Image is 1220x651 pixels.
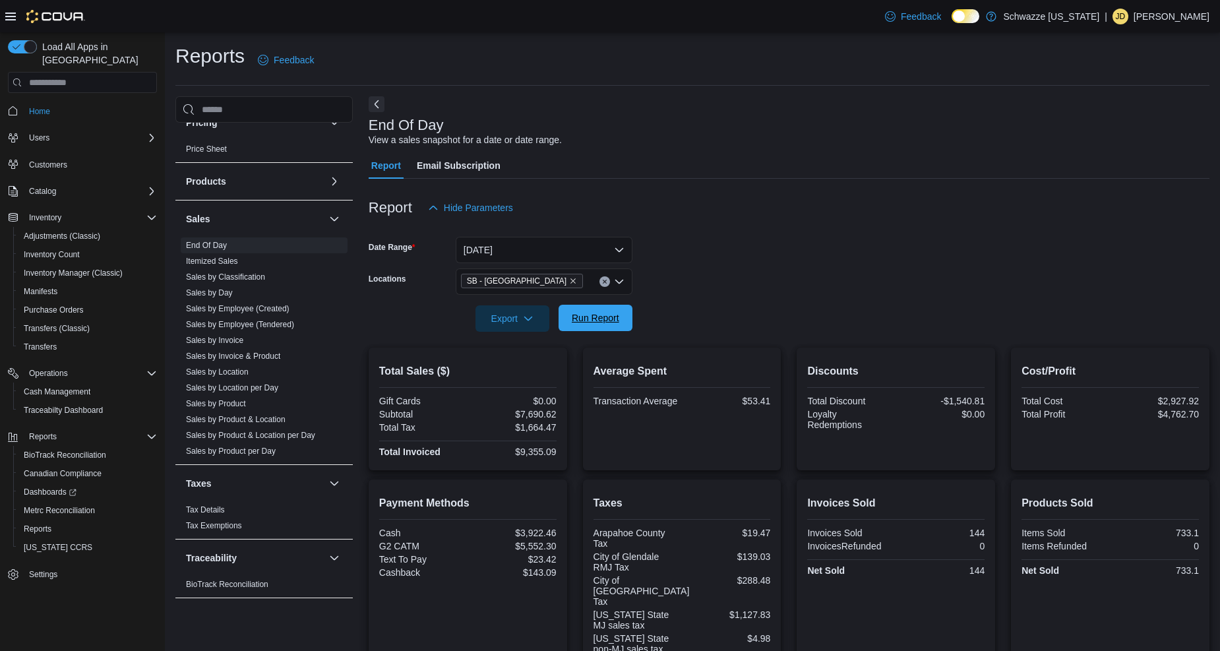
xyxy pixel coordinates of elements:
span: Inventory [24,210,157,226]
div: $288.48 [694,575,770,586]
button: Reports [24,429,62,445]
button: Clear input [599,276,610,287]
a: Transfers [18,339,62,355]
a: Feedback [880,3,946,30]
span: Sales by Employee (Created) [186,303,290,314]
div: Taxes [175,502,353,539]
span: BioTrack Reconciliation [24,450,106,460]
span: Sales by Product [186,398,246,409]
button: Taxes [326,476,342,491]
div: $143.09 [470,567,556,578]
span: [US_STATE] CCRS [24,542,92,553]
h2: Average Spent [594,363,771,379]
button: [DATE] [456,237,632,263]
span: Catalog [24,183,157,199]
span: Home [24,102,157,119]
button: [US_STATE] CCRS [13,538,162,557]
div: Gift Cards [379,396,465,406]
a: BioTrack Reconciliation [18,447,111,463]
button: Manifests [13,282,162,301]
span: Catalog [29,186,56,197]
label: Locations [369,274,406,284]
button: Home [3,101,162,120]
h2: Products Sold [1022,495,1199,511]
a: Price Sheet [186,144,227,154]
a: Sales by Product & Location per Day [186,431,315,440]
div: $1,664.47 [470,422,556,433]
span: Users [24,130,157,146]
button: Transfers [13,338,162,356]
span: Sales by Location per Day [186,383,278,393]
div: City of Glendale RMJ Tax [594,551,679,573]
div: $139.03 [685,551,770,562]
a: Tax Exemptions [186,521,242,530]
div: InvoicesRefunded [807,541,893,551]
div: $4,762.70 [1113,409,1199,419]
div: Total Cost [1022,396,1107,406]
span: Inventory Manager (Classic) [18,265,157,281]
button: Reports [13,520,162,538]
a: Sales by Classification [186,272,265,282]
span: Sales by Product & Location [186,414,286,425]
h3: Taxes [186,477,212,490]
button: Cash Management [13,383,162,401]
span: BioTrack Reconciliation [18,447,157,463]
span: Purchase Orders [18,302,157,318]
span: Operations [24,365,157,381]
span: Sales by Invoice [186,335,243,346]
span: Purchase Orders [24,305,84,315]
span: Sales by Employee (Tendered) [186,319,294,330]
span: Inventory Manager (Classic) [24,268,123,278]
div: $5,552.30 [470,541,556,551]
div: $19.47 [685,528,770,538]
a: Inventory Manager (Classic) [18,265,128,281]
a: Sales by Day [186,288,233,297]
div: $4.98 [685,633,770,644]
span: SB - Glendale [461,274,583,288]
a: Sales by Product [186,399,246,408]
span: Customers [29,160,67,170]
span: Cash Management [24,387,90,397]
div: Items Refunded [1022,541,1107,551]
button: Products [326,173,342,189]
span: Sales by Location [186,367,249,377]
button: Metrc Reconciliation [13,501,162,520]
span: Adjustments (Classic) [24,231,100,241]
h2: Total Sales ($) [379,363,557,379]
div: Loyalty Redemptions [807,409,893,430]
div: City of [GEOGRAPHIC_DATA] Tax [594,575,690,607]
span: Adjustments (Classic) [18,228,157,244]
div: 733.1 [1113,565,1199,576]
span: Settings [29,569,57,580]
a: Sales by Invoice & Product [186,352,280,361]
a: Settings [24,567,63,582]
a: End Of Day [186,241,227,250]
a: Feedback [253,47,319,73]
div: -$1,540.81 [899,396,985,406]
div: $3,922.46 [470,528,556,538]
div: 144 [899,528,985,538]
a: Sales by Employee (Created) [186,304,290,313]
span: Canadian Compliance [18,466,157,481]
button: Hide Parameters [423,195,518,221]
h2: Payment Methods [379,495,557,511]
button: Inventory [24,210,67,226]
span: Feedback [901,10,941,23]
div: Total Discount [807,396,893,406]
p: | [1105,9,1107,24]
span: Sales by Invoice & Product [186,351,280,361]
div: Subtotal [379,409,465,419]
span: Cash Management [18,384,157,400]
div: G2 CATM [379,541,465,551]
p: [PERSON_NAME] [1134,9,1209,24]
span: Reports [29,431,57,442]
a: Sales by Product & Location [186,415,286,424]
a: Reports [18,521,57,537]
p: Schwazze [US_STATE] [1003,9,1099,24]
span: Transfers (Classic) [18,321,157,336]
div: Invoices Sold [807,528,893,538]
label: Date Range [369,242,415,253]
button: Settings [3,565,162,584]
a: Adjustments (Classic) [18,228,106,244]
